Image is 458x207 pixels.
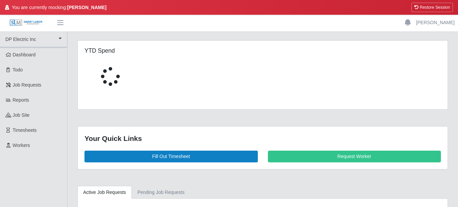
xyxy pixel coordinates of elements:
[84,133,441,144] div: Your Quick Links
[12,4,107,11] span: You are currently mocking:
[416,19,455,26] a: [PERSON_NAME]
[13,67,23,72] span: Todo
[77,186,132,199] a: Active Job Requests
[411,3,453,12] button: Restore Session
[9,19,43,27] img: SLM Logo
[13,143,30,148] span: Workers
[268,151,441,162] a: Request Worker
[13,97,29,103] span: Reports
[84,47,196,54] h5: YTD Spend
[13,112,30,118] span: job site
[132,186,190,199] a: Pending Job Requests
[84,151,258,162] a: Fill Out Timesheet
[13,82,42,88] span: Job Requests
[13,127,37,133] span: Timesheets
[13,52,36,57] span: Dashboard
[67,5,106,10] strong: [PERSON_NAME]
